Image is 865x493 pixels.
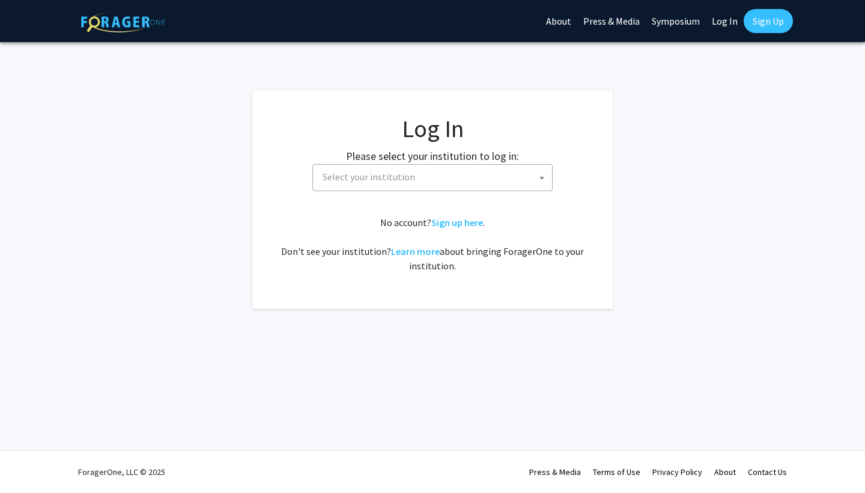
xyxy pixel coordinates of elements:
[78,451,165,493] div: ForagerOne, LLC © 2025
[81,11,165,32] img: ForagerOne Logo
[276,215,589,273] div: No account? . Don't see your institution? about bringing ForagerOne to your institution.
[744,9,793,33] a: Sign Up
[748,467,787,477] a: Contact Us
[652,467,702,477] a: Privacy Policy
[323,171,415,183] span: Select your institution
[431,216,483,228] a: Sign up here
[318,165,552,189] span: Select your institution
[276,114,589,143] h1: Log In
[714,467,736,477] a: About
[346,148,519,164] label: Please select your institution to log in:
[312,164,553,191] span: Select your institution
[391,245,440,257] a: Learn more about bringing ForagerOne to your institution
[529,467,581,477] a: Press & Media
[593,467,640,477] a: Terms of Use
